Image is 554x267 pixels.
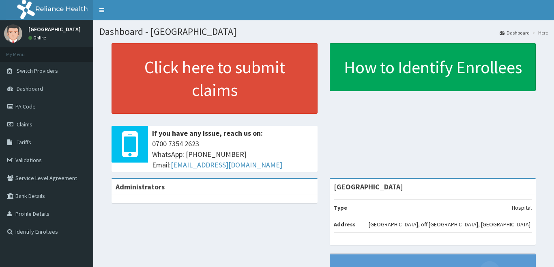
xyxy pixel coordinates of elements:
span: Claims [17,121,32,128]
a: How to Identify Enrollees [330,43,536,91]
b: If you have any issue, reach us on: [152,128,263,138]
li: Here [530,29,548,36]
a: Dashboard [500,29,530,36]
b: Type [334,204,347,211]
p: [GEOGRAPHIC_DATA] [28,26,81,32]
span: Dashboard [17,85,43,92]
p: [GEOGRAPHIC_DATA], off [GEOGRAPHIC_DATA], [GEOGRAPHIC_DATA]. [369,220,532,228]
p: Hospital [512,204,532,212]
span: Switch Providers [17,67,58,74]
a: Click here to submit claims [112,43,318,114]
img: User Image [4,24,22,43]
h1: Dashboard - [GEOGRAPHIC_DATA] [99,26,548,37]
a: Online [28,35,48,41]
span: 0700 7354 2623 WhatsApp: [PHONE_NUMBER] Email: [152,139,314,170]
b: Address [334,221,356,228]
a: [EMAIL_ADDRESS][DOMAIN_NAME] [171,160,282,169]
b: Administrators [116,182,165,191]
strong: [GEOGRAPHIC_DATA] [334,182,403,191]
span: Tariffs [17,139,31,146]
